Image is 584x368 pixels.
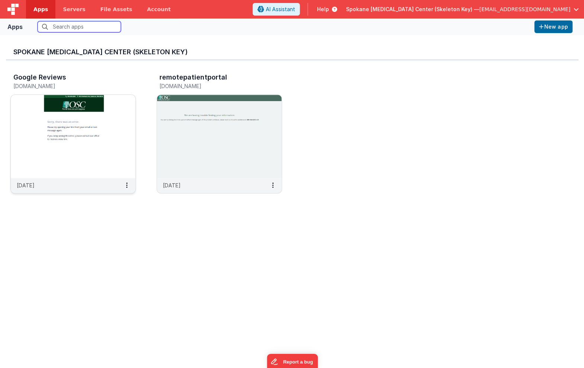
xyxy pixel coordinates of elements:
span: File Assets [100,6,132,13]
button: New app [534,20,572,33]
p: [DATE] [17,181,35,189]
h5: [DOMAIN_NAME] [159,83,263,89]
span: Spokane [MEDICAL_DATA] Center (Skeleton Key) — [346,6,479,13]
span: AI Assistant [265,6,295,13]
p: [DATE] [163,181,181,189]
span: [EMAIL_ADDRESS][DOMAIN_NAME] [479,6,570,13]
span: Apps [33,6,48,13]
button: Spokane [MEDICAL_DATA] Center (Skeleton Key) — [EMAIL_ADDRESS][DOMAIN_NAME] [346,6,578,13]
h5: [DOMAIN_NAME] [13,83,117,89]
div: Apps [7,22,23,31]
input: Search apps [38,21,121,32]
h3: Google Reviews [13,74,66,81]
span: Servers [63,6,85,13]
h3: remotepatientportal [159,74,227,81]
button: AI Assistant [252,3,300,16]
h3: Spokane [MEDICAL_DATA] Center (Skeleton Key) [13,48,571,56]
span: Help [317,6,329,13]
